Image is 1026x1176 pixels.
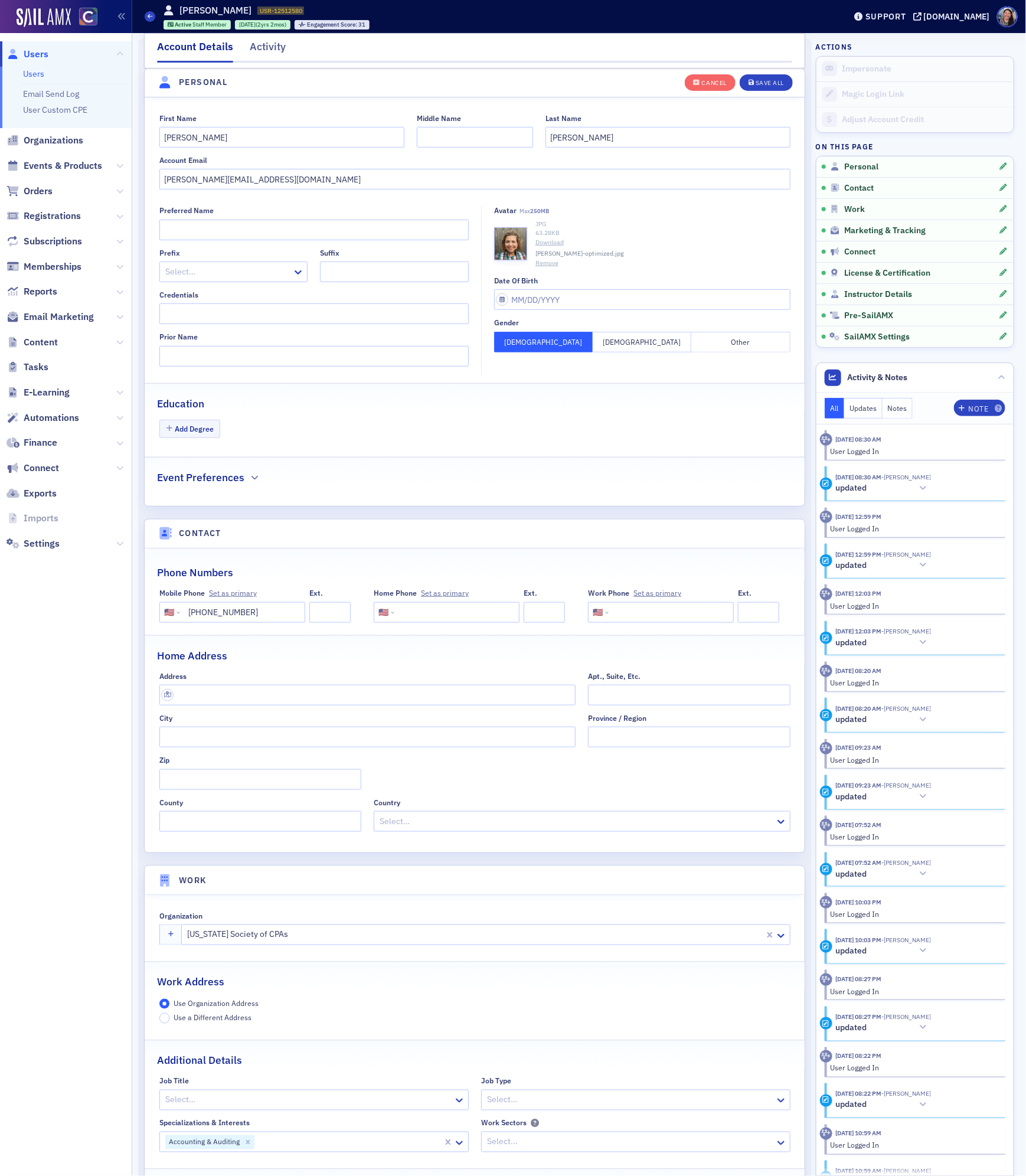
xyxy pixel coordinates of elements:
[756,80,784,86] div: Save All
[174,999,259,1008] span: Use Organization Address
[816,141,1014,152] h4: On this page
[235,20,290,30] div: 2023-07-19 00:00:00
[295,20,370,30] div: Engagement Score: 31
[835,704,881,713] time: 9/8/2025 08:20 AM
[835,636,931,649] button: updated
[174,1013,251,1023] span: Use a Different Address
[165,1135,241,1149] div: Accounting & Auditing
[835,858,881,867] time: 8/25/2025 07:52 AM
[835,627,881,635] time: 9/8/2025 12:03 PM
[6,210,81,223] a: Registrations
[835,482,931,495] button: updated
[164,606,174,619] div: 🇺🇸
[835,667,881,675] time: 9/8/2025 08:20 AM
[24,336,58,349] span: Content
[835,1023,867,1034] h5: updated
[881,1090,931,1098] span: Lindsay Moore
[830,986,997,997] div: User Logged In
[835,1167,881,1175] time: 8/1/2025 10:59 AM
[820,786,832,798] div: Update
[535,249,624,259] span: [PERSON_NAME]-optimized.jpg
[913,12,994,21] button: [DOMAIN_NAME]
[320,249,339,257] div: Suffix
[481,1119,527,1128] div: Work Sectors
[588,588,629,597] span: Work Phone
[835,1129,881,1138] time: 8/1/2025 10:59 AM
[481,1077,511,1086] div: Job Type
[159,156,207,165] div: Account Email
[835,781,881,789] time: 9/5/2025 09:23 AM
[835,483,867,494] h5: updated
[844,398,883,419] button: Updates
[6,159,102,172] a: Events & Products
[250,39,286,61] div: Activity
[830,446,997,456] div: User Logged In
[835,975,881,983] time: 8/6/2025 08:27 PM
[633,589,681,597] button: Work Phone
[6,537,60,550] a: Settings
[740,74,793,90] button: Save All
[842,115,1008,125] div: Adjust Account Credit
[241,1135,254,1149] div: Remove Accounting & Auditing
[6,285,57,298] a: Reports
[830,523,997,534] div: User Logged In
[159,912,202,920] div: Organization
[6,361,48,374] a: Tasks
[593,332,691,352] button: [DEMOGRAPHIC_DATA]
[159,1077,189,1086] div: Job Title
[820,554,832,567] div: Update
[24,512,58,525] span: Imports
[6,336,58,349] a: Content
[702,80,727,86] div: Cancel
[820,1095,832,1107] div: Update
[179,527,221,540] h4: Contact
[830,1140,997,1151] div: User Logged In
[835,936,881,944] time: 8/6/2025 10:03 PM
[844,247,875,257] span: Connect
[883,398,913,419] button: Notes
[588,714,646,723] div: Province / Region
[820,588,832,600] div: Activity
[494,276,538,285] div: Date of Birth
[159,420,221,438] button: Add Degree
[24,235,82,248] span: Subscriptions
[847,371,907,384] span: Activity & Notes
[24,361,48,374] span: Tasks
[524,589,537,597] div: Ext.
[820,1128,832,1140] div: Activity
[530,207,549,215] span: 250MB
[159,798,183,807] div: County
[820,478,832,490] div: Update
[835,560,867,571] h5: updated
[374,588,417,597] span: Home Phone
[830,1063,997,1073] div: User Logged In
[835,792,867,802] h5: updated
[830,754,997,765] div: User Logged In
[157,565,233,580] h2: Phone Numbers
[179,4,251,17] h1: [PERSON_NAME]
[820,1050,832,1063] div: Activity
[997,6,1018,27] span: Profile
[239,21,286,28] div: (2yrs 2mos)
[239,21,256,28] span: [DATE]
[835,821,881,829] time: 8/25/2025 07:52 AM
[835,1100,867,1110] h5: updated
[969,406,989,412] div: Note
[308,22,366,28] div: 31
[6,436,57,449] a: Finance
[309,589,323,597] div: Ext.
[159,249,180,257] div: Prefix
[844,311,893,321] span: Pre-SailAMX
[844,289,912,300] span: Instructor Details
[159,206,214,215] div: Preferred Name
[820,863,832,876] div: Update
[24,537,60,550] span: Settings
[691,332,790,352] button: Other
[535,220,790,229] div: JPG
[835,512,881,521] time: 9/15/2025 12:59 PM
[820,940,832,953] div: Update
[825,398,845,419] button: All
[844,204,865,215] span: Work
[881,550,931,558] span: Lindsay Moore
[24,260,81,273] span: Memberships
